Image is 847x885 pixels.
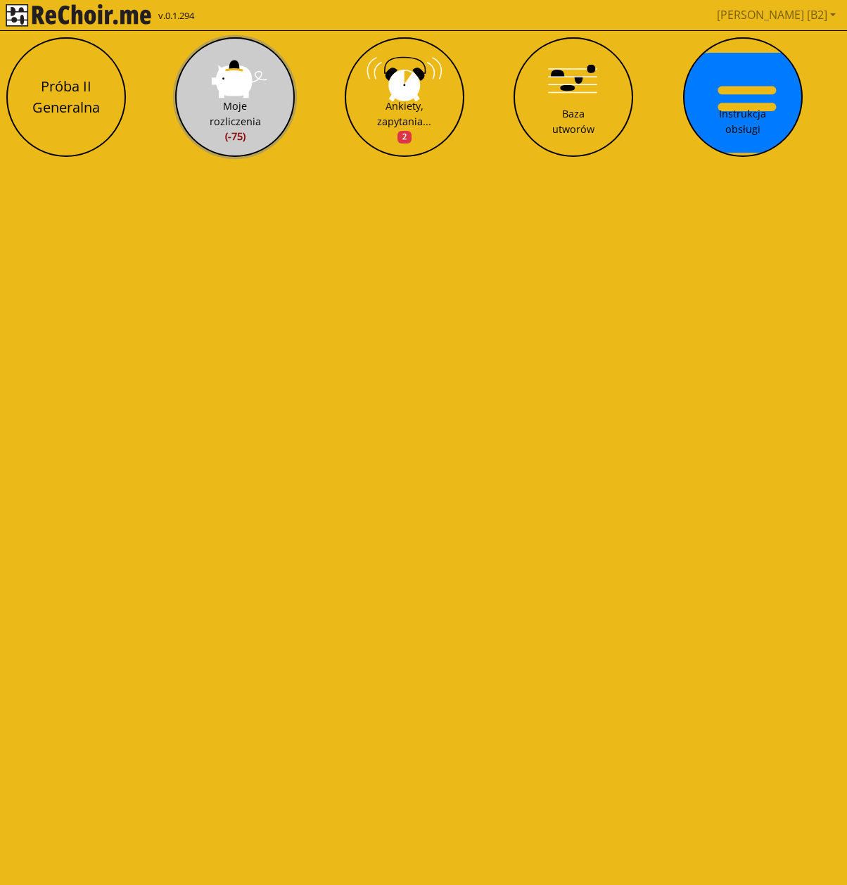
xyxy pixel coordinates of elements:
span: v.0.1.294 [158,9,194,23]
button: Ankiety, zapytania...2 [345,37,464,157]
a: [PERSON_NAME] [B2] [711,1,841,29]
span: (-75) [210,129,261,144]
div: Baza utworów [552,106,594,136]
button: Próba II Generalna [6,37,126,157]
div: Moje rozliczenia [210,98,261,144]
button: Moje rozliczenia(-75) [175,37,295,157]
div: Instrukcja obsługi [719,106,766,136]
button: Baza utworów [514,37,633,157]
button: Instrukcja obsługi [683,37,803,157]
img: rekłajer mi [6,4,151,27]
div: Ankiety, zapytania... [377,98,431,144]
span: 2 [397,131,412,144]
